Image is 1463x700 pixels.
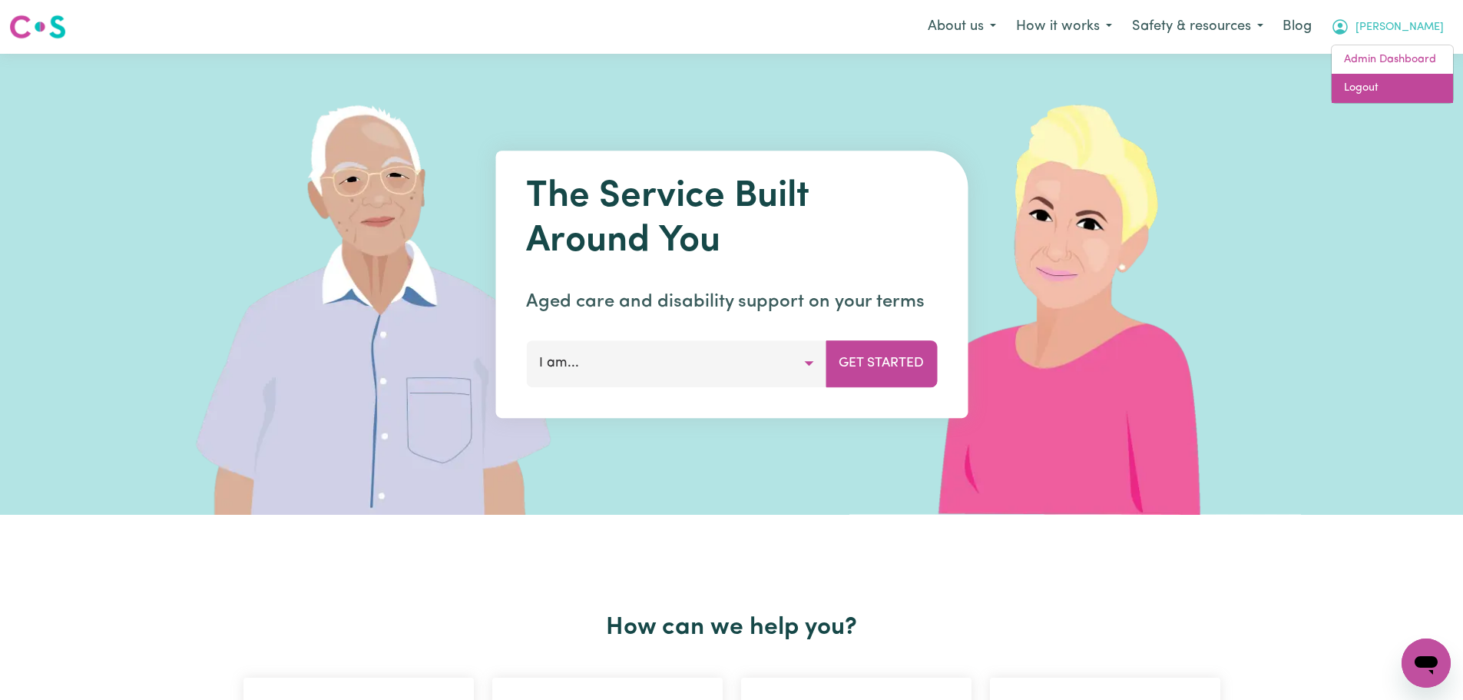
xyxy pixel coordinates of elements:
[1122,11,1273,43] button: Safety & resources
[1006,11,1122,43] button: How it works
[1332,74,1453,103] a: Logout
[1331,45,1454,104] div: My Account
[526,340,826,386] button: I am...
[234,613,1230,642] h2: How can we help you?
[1273,10,1321,44] a: Blog
[1402,639,1451,688] iframe: Button to launch messaging window
[526,175,937,264] h1: The Service Built Around You
[918,11,1006,43] button: About us
[526,288,937,316] p: Aged care and disability support on your terms
[1332,45,1453,75] a: Admin Dashboard
[9,13,66,41] img: Careseekers logo
[1321,11,1454,43] button: My Account
[1355,19,1444,36] span: [PERSON_NAME]
[9,9,66,45] a: Careseekers logo
[826,340,937,386] button: Get Started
